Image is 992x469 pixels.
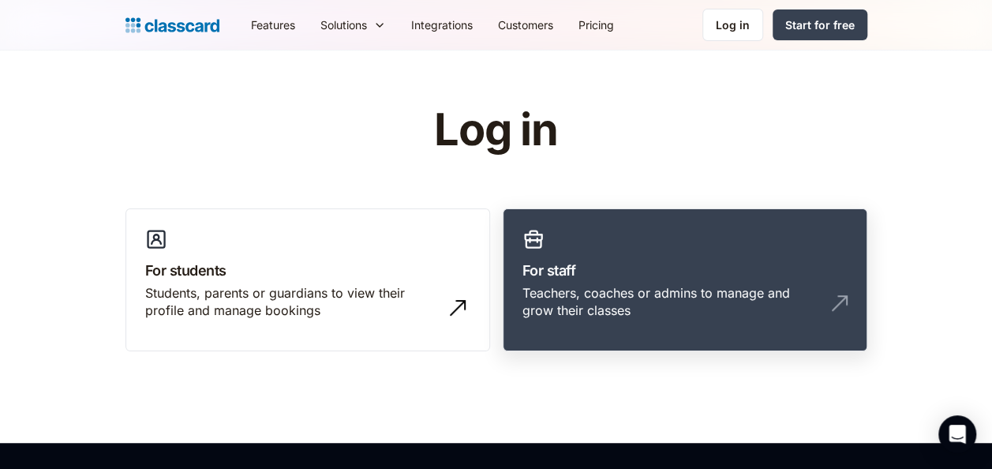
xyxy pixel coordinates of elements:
[773,9,867,40] a: Start for free
[320,17,367,33] div: Solutions
[785,17,855,33] div: Start for free
[566,7,627,43] a: Pricing
[125,14,219,36] a: home
[125,208,490,352] a: For studentsStudents, parents or guardians to view their profile and manage bookings
[522,284,816,320] div: Teachers, coaches or admins to manage and grow their classes
[238,7,308,43] a: Features
[308,7,399,43] div: Solutions
[485,7,566,43] a: Customers
[702,9,763,41] a: Log in
[522,260,848,281] h3: For staff
[245,106,747,155] h1: Log in
[503,208,867,352] a: For staffTeachers, coaches or admins to manage and grow their classes
[716,17,750,33] div: Log in
[145,260,470,281] h3: For students
[399,7,485,43] a: Integrations
[938,415,976,453] div: Open Intercom Messenger
[145,284,439,320] div: Students, parents or guardians to view their profile and manage bookings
